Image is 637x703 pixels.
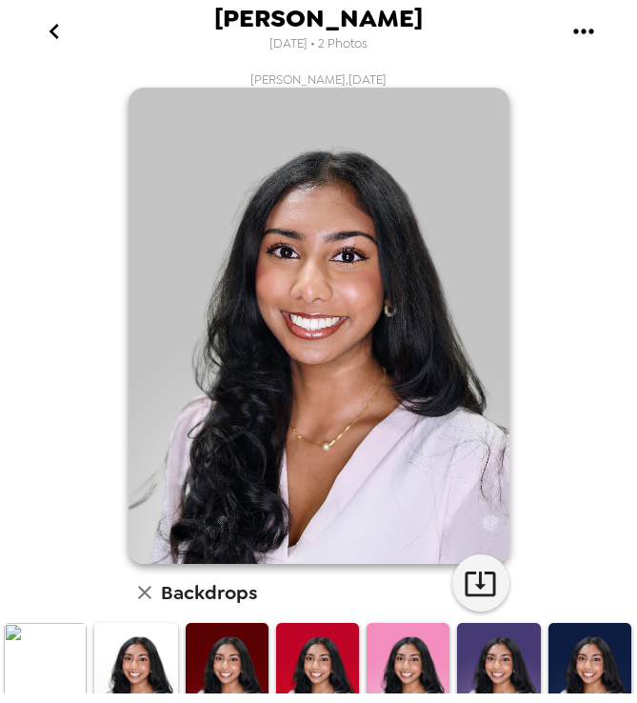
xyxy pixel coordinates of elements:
h6: Backdrops [161,577,257,608]
span: [PERSON_NAME] [214,6,423,31]
span: [DATE] • 2 Photos [269,31,368,57]
img: user [129,88,509,564]
span: [PERSON_NAME] , [DATE] [250,71,387,88]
